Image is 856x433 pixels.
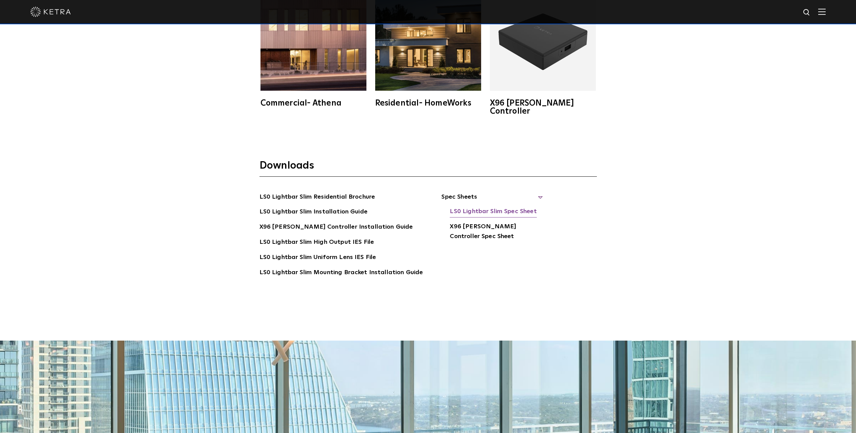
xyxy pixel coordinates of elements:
[803,8,811,17] img: search icon
[259,253,376,263] a: LS0 Lightbar Slim Uniform Lens IES File
[450,222,543,242] a: X96 [PERSON_NAME] Controller Spec Sheet
[818,8,826,15] img: Hamburger%20Nav.svg
[259,159,597,177] h3: Downloads
[450,207,536,218] a: LS0 Lightbar Slim Spec Sheet
[490,99,596,115] div: X96 [PERSON_NAME] Controller
[30,7,71,17] img: ketra-logo-2019-white
[259,192,375,203] a: LS0 Lightbar Slim Residential Brochure
[441,192,543,207] span: Spec Sheets
[259,207,367,218] a: LS0 Lightbar Slim Installation Guide
[259,237,374,248] a: LS0 Lightbar Slim High Output IES File
[375,99,481,107] div: Residential- HomeWorks
[259,222,413,233] a: X96 [PERSON_NAME] Controller Installation Guide
[259,268,423,279] a: LS0 Lightbar Slim Mounting Bracket Installation Guide
[260,99,366,107] div: Commercial- Athena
